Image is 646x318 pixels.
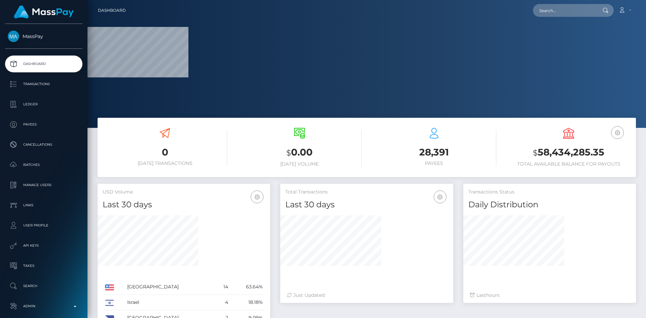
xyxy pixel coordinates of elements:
h3: 28,391 [372,146,496,159]
img: IL.png [105,300,114,306]
td: [GEOGRAPHIC_DATA] [125,279,215,295]
h5: Transactions Status [468,189,631,196]
p: Manage Users [8,180,80,190]
p: Search [8,281,80,291]
p: Payees [8,119,80,130]
td: 18.18% [230,295,265,310]
a: Batches [5,156,82,173]
a: API Keys [5,237,82,254]
h3: 0 [103,146,227,159]
a: Taxes [5,257,82,274]
td: 14 [215,279,230,295]
p: Transactions [8,79,80,89]
input: Search... [533,4,596,17]
a: User Profile [5,217,82,234]
a: Admin [5,298,82,315]
p: Batches [8,160,80,170]
a: Payees [5,116,82,133]
p: Dashboard [8,59,80,69]
p: Ledger [8,99,80,109]
a: Cancellations [5,136,82,153]
div: Just Updated [287,292,446,299]
small: $ [286,148,291,157]
h5: Total Transactions [285,189,448,196]
h6: Total Available Balance for Payouts [506,161,631,167]
a: Ledger [5,96,82,113]
p: API Keys [8,241,80,251]
td: Israel [125,295,215,310]
p: User Profile [8,220,80,231]
p: Taxes [8,261,80,271]
h6: [DATE] Transactions [103,161,227,166]
a: Dashboard [98,3,126,17]
h6: Payees [372,161,496,166]
small: $ [533,148,538,157]
h4: Last 30 days [285,199,448,211]
a: Search [5,278,82,294]
img: MassPay [8,31,19,42]
a: Dashboard [5,56,82,72]
a: Links [5,197,82,214]
h4: Daily Distribution [468,199,631,211]
td: 4 [215,295,230,310]
img: MassPay Logo [14,5,74,19]
div: Last hours [470,292,629,299]
h3: 0.00 [237,146,362,160]
h4: Last 30 days [103,199,265,211]
p: Cancellations [8,140,80,150]
a: Manage Users [5,177,82,193]
p: Admin [8,301,80,311]
a: Transactions [5,76,82,93]
h6: [DATE] Volume [237,161,362,167]
img: US.png [105,284,114,290]
td: 63.64% [230,279,265,295]
p: Links [8,200,80,210]
h3: 58,434,285.35 [506,146,631,160]
span: MassPay [5,33,82,39]
h5: USD Volume [103,189,265,196]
